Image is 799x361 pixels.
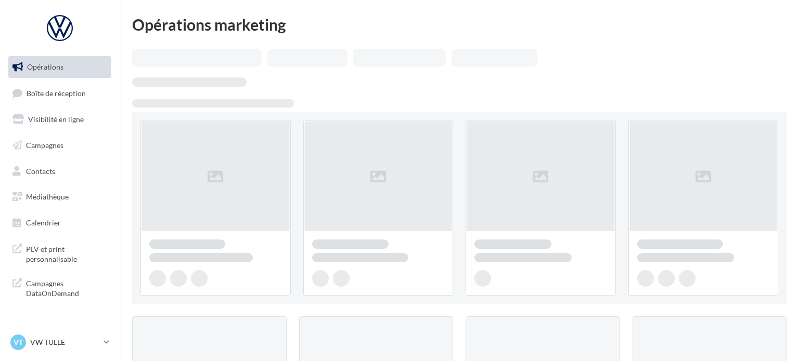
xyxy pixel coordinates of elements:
[6,135,113,156] a: Campagnes
[26,192,69,201] span: Médiathèque
[27,62,63,71] span: Opérations
[26,141,63,150] span: Campagnes
[26,166,55,175] span: Contacts
[14,337,23,347] span: VT
[6,161,113,182] a: Contacts
[28,115,84,124] span: Visibilité en ligne
[26,276,107,299] span: Campagnes DataOnDemand
[6,238,113,269] a: PLV et print personnalisable
[132,17,787,32] div: Opérations marketing
[6,186,113,208] a: Médiathèque
[26,242,107,264] span: PLV et print personnalisable
[30,337,99,347] p: VW TULLE
[27,88,86,97] span: Boîte de réception
[6,82,113,104] a: Boîte de réception
[6,272,113,303] a: Campagnes DataOnDemand
[8,332,111,352] a: VT VW TULLE
[6,109,113,130] a: Visibilité en ligne
[6,212,113,234] a: Calendrier
[26,218,61,227] span: Calendrier
[6,56,113,78] a: Opérations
